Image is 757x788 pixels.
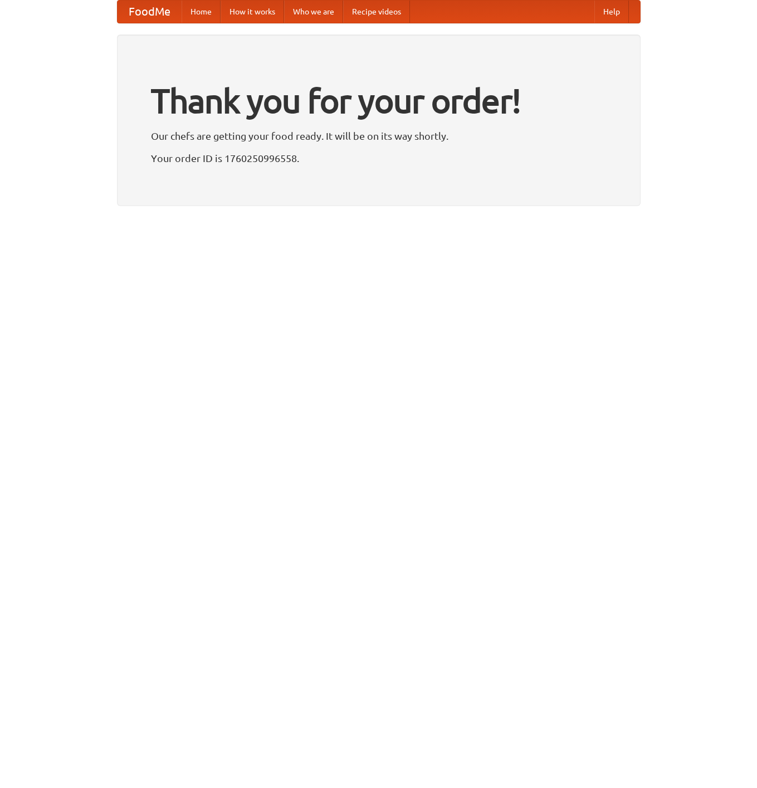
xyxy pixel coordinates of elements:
a: Help [594,1,629,23]
a: How it works [221,1,284,23]
p: Your order ID is 1760250996558. [151,150,607,167]
h1: Thank you for your order! [151,74,607,128]
a: Home [182,1,221,23]
a: Who we are [284,1,343,23]
a: FoodMe [118,1,182,23]
p: Our chefs are getting your food ready. It will be on its way shortly. [151,128,607,144]
a: Recipe videos [343,1,410,23]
